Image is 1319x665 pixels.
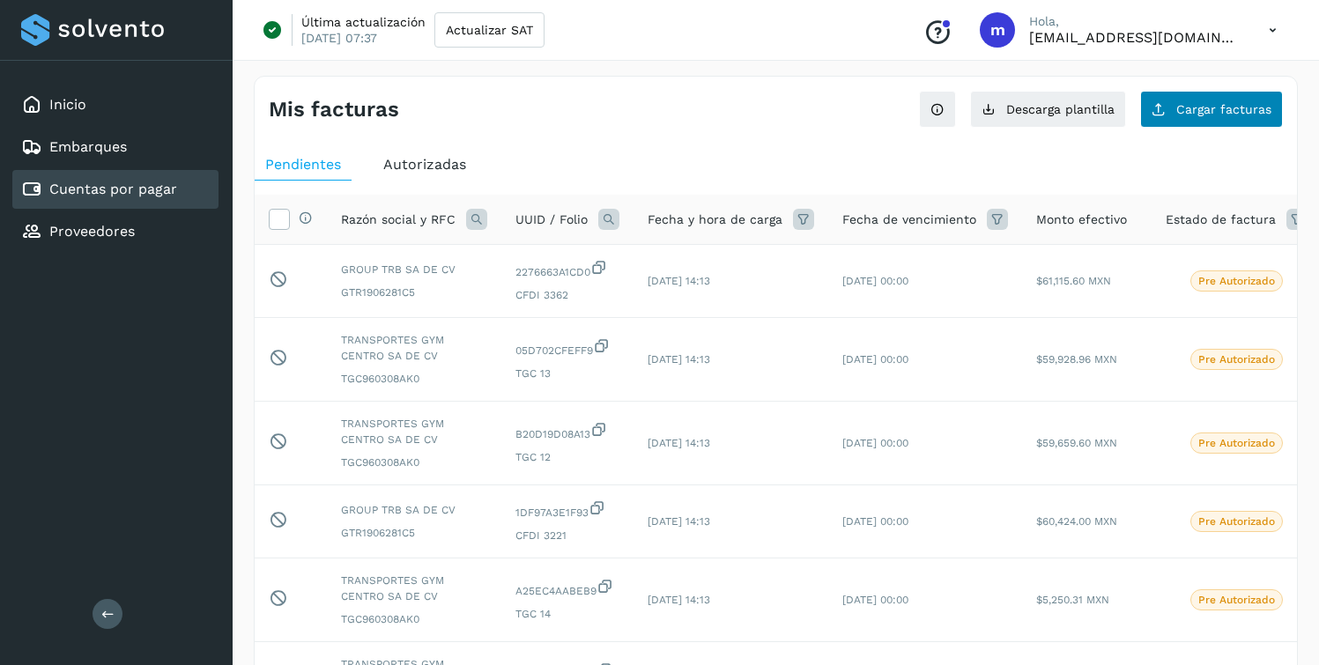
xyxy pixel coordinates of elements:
span: $60,424.00 MXN [1036,515,1117,528]
span: Cargar facturas [1176,103,1271,115]
span: [DATE] 00:00 [842,275,908,287]
div: Embarques [12,128,219,166]
h4: Mis facturas [269,97,399,122]
span: $5,250.31 MXN [1036,594,1109,606]
span: TGC 14 [515,606,619,622]
span: TGC960308AK0 [341,611,487,627]
span: TRANSPORTES GYM CENTRO SA DE CV [341,573,487,604]
span: [DATE] 00:00 [842,437,908,449]
span: B20D19D08A13 [515,421,619,442]
span: CFDI 3362 [515,287,619,303]
span: Pendientes [265,156,341,173]
span: [DATE] 00:00 [842,594,908,606]
span: Fecha de vencimiento [842,211,976,229]
span: Razón social y RFC [341,211,456,229]
a: Cuentas por pagar [49,181,177,197]
p: [DATE] 07:37 [301,30,377,46]
span: [DATE] 14:13 [648,515,710,528]
span: 2276663A1CD0 [515,259,619,280]
span: $59,928.96 MXN [1036,353,1117,366]
span: $61,115.60 MXN [1036,275,1111,287]
span: $59,659.60 MXN [1036,437,1117,449]
span: Fecha y hora de carga [648,211,782,229]
span: TGC960308AK0 [341,371,487,387]
p: mercedes@solvento.mx [1029,29,1241,46]
p: Pre Autorizado [1198,275,1275,287]
button: Cargar facturas [1140,91,1283,128]
span: GTR1906281C5 [341,284,487,300]
p: Pre Autorizado [1198,594,1275,606]
div: Cuentas por pagar [12,170,219,209]
button: Actualizar SAT [434,12,545,48]
span: TRANSPORTES GYM CENTRO SA DE CV [341,332,487,364]
p: Pre Autorizado [1198,515,1275,528]
span: TGC 12 [515,449,619,465]
span: GTR1906281C5 [341,525,487,541]
p: Pre Autorizado [1198,437,1275,449]
p: Pre Autorizado [1198,353,1275,366]
div: Inicio [12,85,219,124]
button: Descarga plantilla [970,91,1126,128]
span: [DATE] 14:13 [648,594,710,606]
span: Actualizar SAT [446,24,533,36]
span: 1DF97A3E1F93 [515,499,619,521]
span: Estado de factura [1166,211,1276,229]
span: [DATE] 00:00 [842,515,908,528]
p: Última actualización [301,14,426,30]
span: TGC 13 [515,366,619,381]
span: Autorizadas [383,156,466,173]
span: UUID / Folio [515,211,588,229]
span: GROUP TRB SA DE CV [341,262,487,277]
span: TRANSPORTES GYM CENTRO SA DE CV [341,416,487,447]
span: [DATE] 14:13 [648,275,710,287]
span: GROUP TRB SA DE CV [341,502,487,518]
a: Proveedores [49,223,135,240]
a: Embarques [49,138,127,155]
div: Proveedores [12,212,219,251]
span: TGC960308AK0 [341,454,487,470]
span: [DATE] 14:13 [648,353,710,366]
span: Descarga plantilla [1006,103,1115,115]
span: Monto efectivo [1036,211,1127,229]
span: CFDI 3221 [515,528,619,543]
span: A25EC4AABEB9 [515,578,619,599]
span: [DATE] 00:00 [842,353,908,366]
a: Inicio [49,96,86,113]
span: [DATE] 14:13 [648,437,710,449]
p: Hola, [1029,14,1241,29]
span: 05D702CFEFF9 [515,337,619,358]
